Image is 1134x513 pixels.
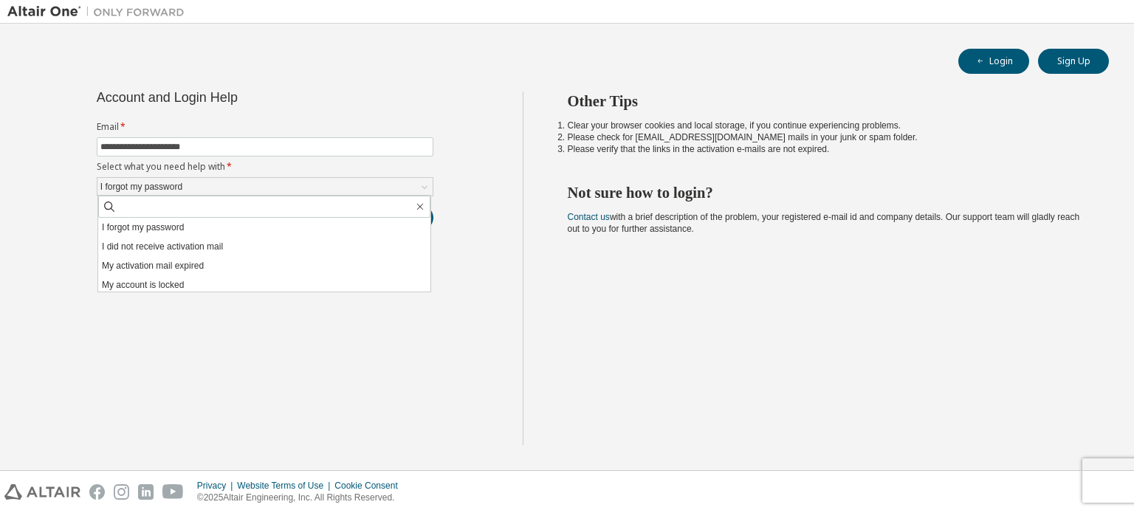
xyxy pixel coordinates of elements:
li: Clear your browser cookies and local storage, if you continue experiencing problems. [568,120,1083,131]
div: Cookie Consent [334,480,406,492]
li: I forgot my password [98,218,430,237]
div: Website Terms of Use [237,480,334,492]
a: Contact us [568,212,610,222]
img: Altair One [7,4,192,19]
div: I forgot my password [97,178,433,196]
div: I forgot my password [98,179,185,195]
img: linkedin.svg [138,484,154,500]
h2: Other Tips [568,92,1083,111]
h2: Not sure how to login? [568,183,1083,202]
li: Please verify that the links in the activation e-mails are not expired. [568,143,1083,155]
p: © 2025 Altair Engineering, Inc. All Rights Reserved. [197,492,407,504]
label: Select what you need help with [97,161,433,173]
button: Login [958,49,1029,74]
label: Email [97,121,433,133]
button: Sign Up [1038,49,1109,74]
div: Privacy [197,480,237,492]
li: Please check for [EMAIL_ADDRESS][DOMAIN_NAME] mails in your junk or spam folder. [568,131,1083,143]
img: facebook.svg [89,484,105,500]
div: Account and Login Help [97,92,366,103]
img: instagram.svg [114,484,129,500]
img: youtube.svg [162,484,184,500]
img: altair_logo.svg [4,484,80,500]
span: with a brief description of the problem, your registered e-mail id and company details. Our suppo... [568,212,1080,234]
